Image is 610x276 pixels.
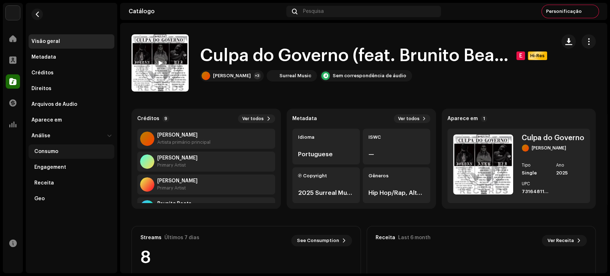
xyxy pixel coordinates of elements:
div: 2025 Surreal Music [298,189,354,197]
re-m-nav-item: Direitos [29,82,114,96]
re-m-nav-item: Geo [29,192,114,206]
img: 730b9dfe-18b5-4111-b483-f30b0c182d82 [6,6,20,20]
span: See Consumption [297,233,339,248]
h1: Culpa do Governo (feat. Brunito Beats) [200,44,511,67]
div: Portuguese [298,150,354,159]
span: Pesquisa [303,9,324,14]
img: 5b3710a9-094a-42f7-b376-32dd86e8a36f [586,6,597,17]
div: Visão geral [31,39,60,44]
div: Aparece em [31,117,62,123]
img: 6ab10efb-be8f-4cb9-9ca3-79b15561ebb5 [268,72,277,80]
div: Consumo [34,149,58,154]
div: UPC [522,182,550,186]
re-m-nav-item: Créditos [29,66,114,80]
div: Análise [31,133,50,139]
div: Surreal Music [279,73,311,79]
div: Artista primário principal [157,139,210,145]
p-badge: 1 [481,115,487,122]
button: Ver todos [394,114,430,123]
div: Hip Hop/Rap, Alternative Rap [368,189,425,197]
div: 7316481174288 [522,189,550,194]
span: Ver todos [242,116,264,122]
div: Últimos 7 dias [164,235,199,241]
div: Idioma [298,134,354,140]
span: Personificação [546,9,582,14]
span: Hi-Res [529,53,546,59]
re-m-nav-item: Visão geral [29,34,114,49]
div: [PERSON_NAME] [532,145,566,151]
div: ISWC [368,134,425,140]
re-m-nav-item: Consumo [29,144,114,159]
div: Primary Artist [157,185,198,191]
re-m-nav-dropdown: Análise [29,129,114,206]
img: 78f54af3-b3cf-496e-b7b9-2510b37f91b9 [453,134,513,194]
strong: Pedro Ankh [157,178,198,184]
strong: Biello Uzi [157,155,198,161]
div: Receita [34,180,54,186]
span: Ver todos [398,116,420,122]
div: E [516,51,525,60]
div: Ano [556,163,585,167]
re-m-nav-item: Receita [29,176,114,190]
button: Ver Receita [542,235,587,246]
div: Primary Artist [157,162,198,168]
div: Engagement [34,164,66,170]
div: Sem correspondência de áudio [333,73,406,79]
div: 2025 [556,170,585,176]
button: Ver todos [238,114,275,123]
button: See Consumption [291,235,352,246]
div: Créditos [31,70,54,76]
strong: Créditos [137,116,159,122]
div: Streams [140,235,162,241]
div: Tipo [522,163,550,167]
strong: Brunito Beats [157,201,192,207]
div: Gêneros [368,173,425,179]
p-badge: 9 [162,115,169,122]
img: 78f54af3-b3cf-496e-b7b9-2510b37f91b9 [132,34,189,92]
strong: Skai Jordan [157,132,210,138]
strong: Metadata [292,116,317,122]
div: Catálogo [129,9,283,14]
div: Last 6 month [398,235,431,241]
div: Culpa do Governo [522,134,584,142]
div: Receita [376,235,395,241]
div: Metadata [31,54,56,60]
span: Ver Receita [547,233,574,248]
re-m-nav-item: Aparece em [29,113,114,127]
re-m-nav-item: Metadata [29,50,114,64]
div: — [368,150,425,159]
div: +3 [254,72,261,79]
div: Ⓟ Copyright [298,173,354,179]
div: Arquivos de Áudio [31,102,77,107]
div: Direitos [31,86,51,92]
re-m-nav-item: Engagement [29,160,114,174]
div: Single [522,170,550,176]
div: Geo [34,196,45,202]
div: [PERSON_NAME] [213,73,251,79]
strong: Aparece em [447,116,478,122]
re-m-nav-item: Arquivos de Áudio [29,97,114,112]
